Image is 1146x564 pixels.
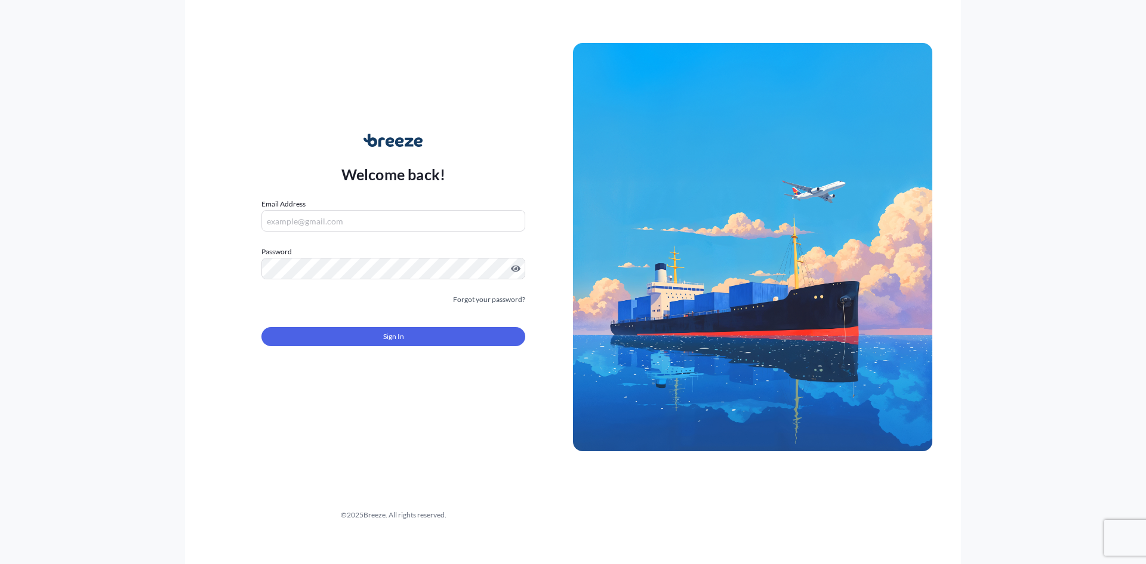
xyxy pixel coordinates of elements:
[383,331,404,343] span: Sign In
[214,509,573,521] div: © 2025 Breeze. All rights reserved.
[573,43,932,451] img: Ship illustration
[261,198,306,210] label: Email Address
[511,264,520,273] button: Show password
[261,246,525,258] label: Password
[261,327,525,346] button: Sign In
[453,294,525,306] a: Forgot your password?
[261,210,525,232] input: example@gmail.com
[341,165,446,184] p: Welcome back!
